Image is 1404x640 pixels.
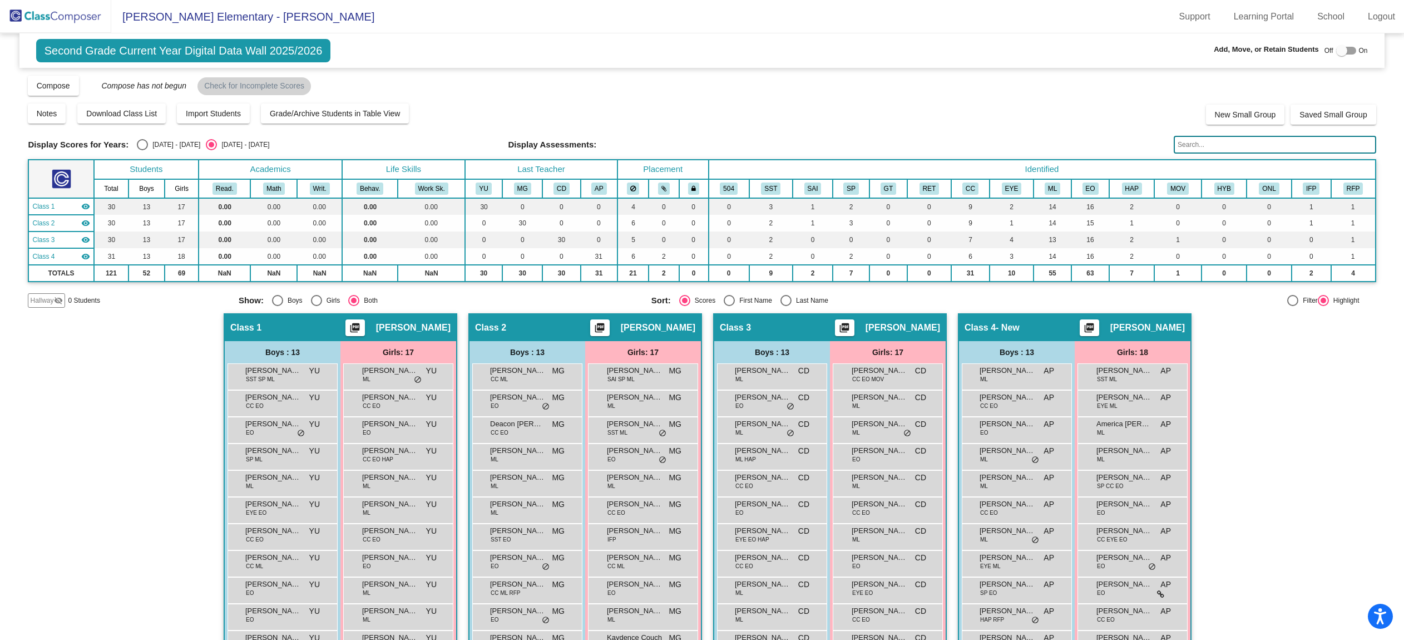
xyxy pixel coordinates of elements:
td: 0 [465,248,502,265]
div: [DATE] - [DATE] [217,140,269,150]
td: 7 [833,265,869,282]
button: Read. [212,183,237,195]
button: Saved Small Group [1291,105,1376,125]
td: 14 [1034,248,1071,265]
td: 0.00 [199,232,250,248]
td: 3 [749,198,793,215]
td: 0 [1247,215,1292,232]
td: 0.00 [398,248,465,265]
th: Last Teacher [465,160,617,179]
td: 2 [749,248,793,265]
span: Display Scores for Years: [28,140,128,150]
button: HAP [1122,183,1142,195]
th: Highly Attentive Parent [1109,179,1154,198]
th: Yesenia Uribe [465,179,502,198]
td: 1 [793,215,833,232]
td: 0.00 [250,232,297,248]
span: Hallway [30,296,53,306]
td: 0 [869,215,907,232]
th: Specialized Academic Instruction [793,179,833,198]
td: 4 [1331,265,1376,282]
td: 4 [990,232,1034,248]
div: Highlight [1329,296,1359,306]
td: 6 [617,248,649,265]
button: ONL [1259,183,1279,195]
td: 3 [833,215,869,232]
td: 0 [709,215,749,232]
span: Notes [37,109,57,118]
span: Show: [239,296,264,306]
td: 4 [617,198,649,215]
th: Retained [907,179,952,198]
td: 2 [749,232,793,248]
td: 0 [869,198,907,215]
th: English Only, IFEP, LFEP [1071,179,1110,198]
td: 1 [1292,198,1331,215]
td: 0 [869,232,907,248]
td: 0.00 [342,215,398,232]
td: 9 [749,265,793,282]
mat-icon: picture_as_pdf [593,322,606,338]
td: 31 [951,265,990,282]
button: Print Students Details [345,319,365,336]
span: Class 4 [32,252,55,262]
td: Claudine Dumais - No Class Name [28,232,93,248]
th: Initial Fluent English Proficient [1292,179,1331,198]
td: 0.00 [199,215,250,232]
td: 7 [951,232,990,248]
mat-icon: visibility_off [54,296,63,305]
td: TOTALS [28,265,93,282]
div: Scores [690,296,715,306]
span: Class 2 [475,322,506,333]
button: Behav. [357,183,383,195]
td: 0 [679,248,709,265]
span: Class 3 [720,322,751,333]
td: 63 [1071,265,1110,282]
td: 0.00 [250,248,297,265]
mat-radio-group: Select an option [651,295,1056,306]
span: Class 1 [32,201,55,211]
div: First Name [735,296,772,306]
div: [DATE] - [DATE] [148,140,200,150]
td: 0 [649,215,679,232]
button: Math [263,183,284,195]
div: Girls: 18 [1075,341,1190,363]
td: 30 [465,198,502,215]
span: Second Grade Current Year Digital Data Wall 2025/2026 [36,39,331,62]
td: 0 [581,232,617,248]
span: Import Students [186,109,241,118]
th: Girls [165,179,199,198]
td: 1 [1331,248,1376,265]
td: 0 [1247,232,1292,248]
button: SAI [804,183,822,195]
th: Hybrid [1202,179,1247,198]
button: Compose [28,76,79,96]
button: Writ. [310,183,330,195]
span: Sort: [651,296,671,306]
td: 30 [465,265,502,282]
a: Support [1170,8,1219,26]
mat-icon: picture_as_pdf [838,322,851,338]
td: 13 [128,248,165,265]
div: Boys : 13 [469,341,585,363]
td: 0 [542,215,581,232]
button: HYB [1214,183,1234,195]
th: Keep with students [649,179,679,198]
span: Class 3 [32,235,55,245]
td: 10 [990,265,1034,282]
button: Import Students [177,104,250,124]
td: 5 [617,232,649,248]
td: 0 [581,198,617,215]
td: 55 [1034,265,1071,282]
th: Student Study Team [749,179,793,198]
td: 14 [1034,198,1071,215]
td: 0 [793,248,833,265]
td: 17 [165,215,199,232]
span: Grade/Archive Students in Table View [270,109,401,118]
td: 0 [502,232,542,248]
td: Yesenia Uribe - No Class Name [28,198,93,215]
td: 0 [833,232,869,248]
td: 7 [1109,265,1154,282]
mat-icon: visibility [81,252,90,261]
td: 121 [94,265,129,282]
